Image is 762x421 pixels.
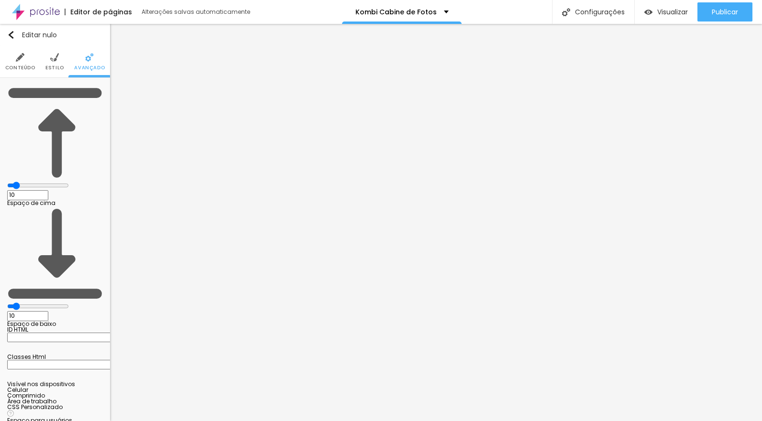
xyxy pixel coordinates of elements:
[7,380,75,388] font: Visível nos dispositivos
[635,2,697,22] button: Visualizar
[575,7,625,17] font: Configurações
[7,85,103,181] img: Ícone
[7,199,55,207] font: Espaço de cima
[85,53,94,62] img: Ícone
[644,8,652,16] img: view-1.svg
[7,397,56,405] font: Área de trabalho
[7,403,63,411] font: CSS Personalizado
[7,391,45,399] font: Comprimido
[5,64,35,71] font: Conteúdo
[7,386,28,394] font: Celular
[142,8,250,16] font: Alterações salvas automaticamente
[7,410,14,417] img: Ícone
[562,8,570,16] img: Ícone
[70,7,132,17] font: Editor de páginas
[355,7,437,17] font: Kombi Cabine de Fotos
[74,64,105,71] font: Avançado
[50,53,59,62] img: Ícone
[657,7,688,17] font: Visualizar
[7,31,15,39] img: Ícone
[7,353,46,361] font: Classes Html
[22,30,57,40] font: Editar nulo
[110,24,762,421] iframe: Editor
[16,53,24,62] img: Ícone
[7,325,28,334] font: ID HTML
[7,320,56,328] font: Espaço de baixo
[45,64,64,71] font: Estilo
[7,206,103,302] img: Ícone
[697,2,752,22] button: Publicar
[712,7,738,17] font: Publicar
